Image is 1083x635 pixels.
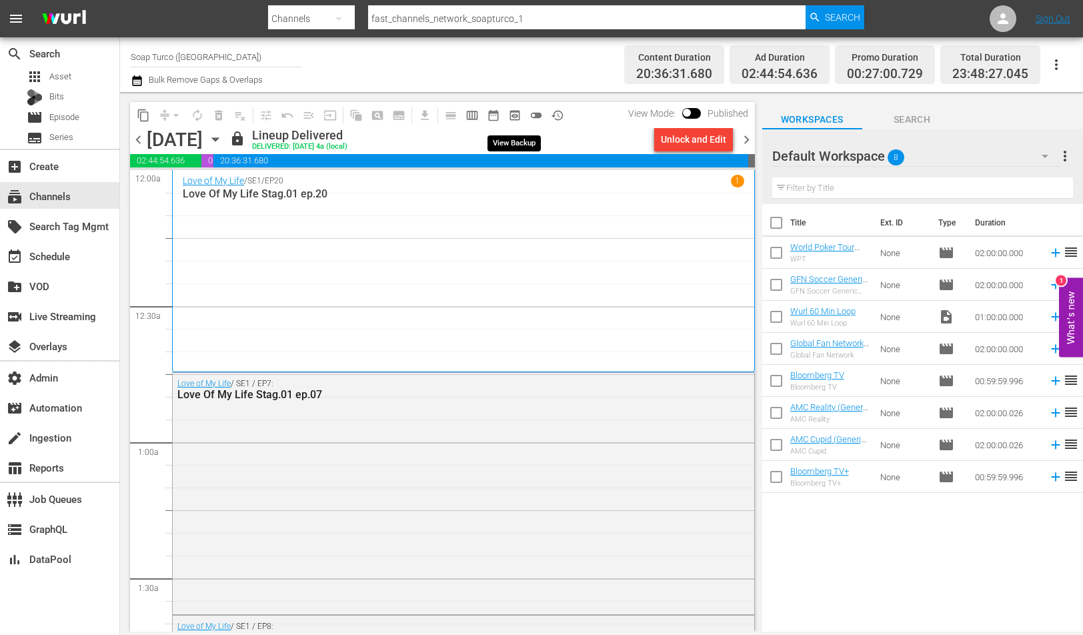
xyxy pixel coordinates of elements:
[7,219,23,235] span: Search Tag Mgmt
[1048,406,1063,420] svg: Add to Schedule
[875,269,933,301] td: None
[208,105,229,126] span: Select an event to delete
[1063,244,1079,260] span: reorder
[1056,275,1066,286] div: 1
[875,397,933,429] td: None
[7,339,23,355] span: Overlays
[938,373,954,389] span: Episode
[7,552,23,568] span: DataPool
[970,333,1043,365] td: 02:00:00.000
[938,245,954,261] span: Episode
[1057,148,1073,164] span: more_vert
[319,105,341,126] span: Update Metadata from Key Asset
[27,69,43,85] span: Asset
[967,204,1047,241] th: Duration
[7,189,23,205] span: Channels
[970,461,1043,493] td: 00:59:59.996
[875,237,933,269] td: None
[742,67,818,82] span: 02:44:54.636
[177,379,678,401] div: / SE1 / EP7:
[1048,470,1063,484] svg: Add to Schedule
[1048,374,1063,388] svg: Add to Schedule
[875,429,933,461] td: None
[1036,13,1070,24] a: Sign Out
[137,109,150,122] span: content_copy
[938,341,954,357] span: Episode
[461,105,483,126] span: Week Calendar View
[1059,278,1083,358] button: Open Feedback Widget
[772,137,1061,175] div: Default Workspace
[1063,372,1079,388] span: reorder
[133,105,154,126] span: Copy Lineup
[888,143,904,171] span: 8
[790,415,870,424] div: AMC Reality
[862,111,962,128] span: Search
[213,154,748,167] span: 20:36:31.680
[790,447,870,456] div: AMC Cupid
[930,204,967,241] th: Type
[7,279,23,295] span: VOD
[875,333,933,365] td: None
[187,105,208,126] span: Loop Content
[341,102,367,128] span: Refresh All Search Blocks
[1048,309,1063,324] svg: Add to Schedule
[7,492,23,508] span: Job Queues
[938,309,954,325] span: Video
[847,67,923,82] span: 00:27:00.729
[1048,438,1063,452] svg: Add to Schedule
[790,383,844,392] div: Bloomberg TV
[130,154,201,167] span: 02:44:54.636
[790,466,849,476] a: Bloomberg TV+
[872,204,930,241] th: Ext. ID
[49,111,79,124] span: Episode
[32,3,96,35] img: ans4CAIJ8jUAAAAAAAAAAAAAAAAAAAAAAAAgQb4GAAAAAAAAAAAAAAAAAAAAAAAAJMjXAAAAAAAAAAAAAAAAAAAAAAAAgAT5G...
[970,301,1043,333] td: 01:00:00.000
[970,397,1043,429] td: 02:00:00.026
[7,159,23,175] span: Create
[7,430,23,446] span: Ingestion
[1048,277,1063,292] svg: Add to Schedule
[952,48,1028,67] div: Total Duration
[847,48,923,67] div: Promo Duration
[806,5,864,29] button: Search
[875,461,933,493] td: None
[183,187,744,200] p: Love Of My Life Stag.01 ep.20
[1048,342,1063,356] svg: Add to Schedule
[27,130,43,146] span: Series
[465,109,479,122] span: calendar_view_week_outlined
[790,338,869,358] a: Global Fan Network (Generic EPG)
[7,249,23,265] span: Schedule
[742,48,818,67] div: Ad Duration
[938,405,954,421] span: Episode
[790,255,870,263] div: WPT
[435,102,461,128] span: Day Calendar View
[177,388,678,401] div: Love Of My Life Stag.01 ep.07
[7,522,23,538] span: GraphQL
[409,102,435,128] span: Download as CSV
[49,70,71,83] span: Asset
[7,46,23,62] span: Search
[790,351,870,360] div: Global Fan Network
[551,109,564,122] span: history_outlined
[790,370,844,380] a: Bloomberg TV
[244,176,247,185] p: /
[229,105,251,126] span: Clear Lineup
[790,274,868,294] a: GFN Soccer Generic EPG
[825,5,860,29] span: Search
[970,429,1043,461] td: 02:00:00.026
[1057,140,1073,172] button: more_vert
[938,277,954,293] span: Episode
[790,434,866,454] a: AMC Cupid (Generic EPG)
[875,365,933,397] td: None
[1063,404,1079,420] span: reorder
[1063,436,1079,452] span: reorder
[508,109,521,122] span: preview_outlined
[682,108,692,117] span: Toggle to switch from Published to Draft view.
[27,89,43,105] div: Bits
[762,111,862,128] span: Workspaces
[251,102,277,128] span: Customize Events
[8,11,24,27] span: menu
[654,127,733,151] button: Unlock and Edit
[622,108,682,119] span: View Mode:
[636,67,712,82] span: 20:36:31.680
